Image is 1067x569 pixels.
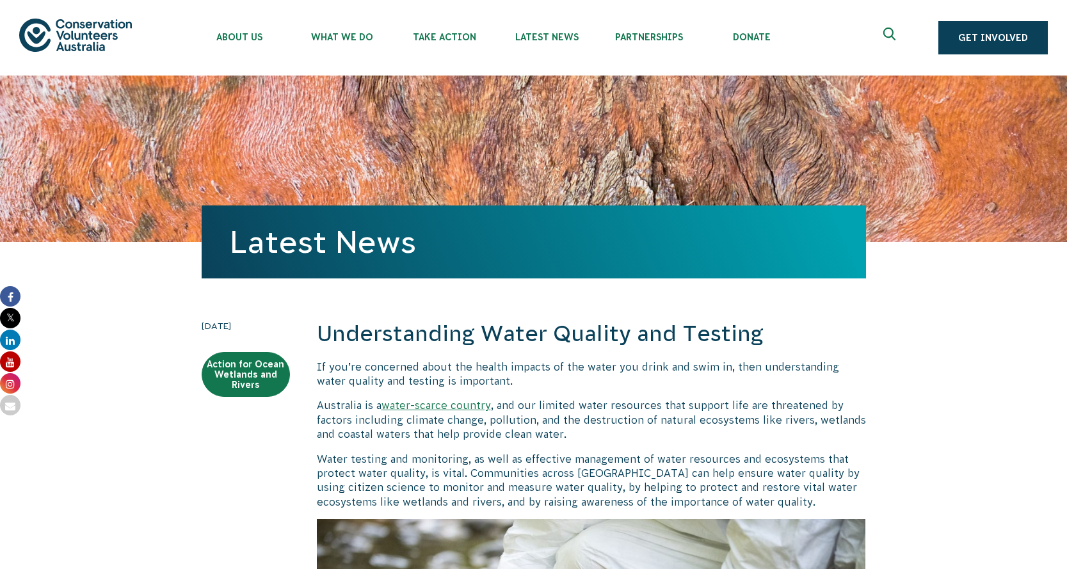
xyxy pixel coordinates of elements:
span: Donate [700,32,803,42]
span: Partnerships [598,32,700,42]
span: Latest News [495,32,598,42]
time: [DATE] [202,319,290,333]
p: If you’re concerned about the health impacts of the water you drink and swim in, then understandi... [317,360,866,389]
a: Action for Ocean Wetlands and Rivers [202,352,290,397]
img: logo.svg [19,19,132,51]
a: Latest News [230,225,416,259]
p: Water testing and monitoring, as well as effective management of water resources and ecosystems t... [317,452,866,509]
a: Get Involved [938,21,1048,54]
span: About Us [188,32,291,42]
button: Expand search box Close search box [876,22,906,53]
span: What We Do [291,32,393,42]
a: water-scarce country [381,399,491,411]
h2: Understanding Water Quality and Testing [317,319,866,349]
p: Australia is a , and our limited water resources that support life are threatened by factors incl... [317,398,866,441]
span: Expand search box [883,28,899,48]
span: Take Action [393,32,495,42]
